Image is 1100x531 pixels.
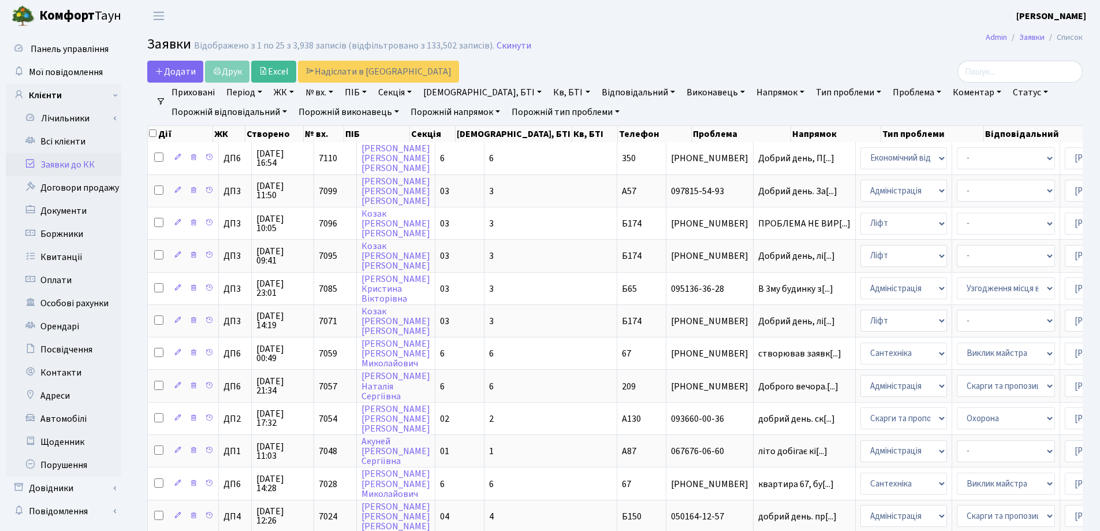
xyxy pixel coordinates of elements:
[167,102,292,122] a: Порожній відповідальний
[223,219,247,228] span: ДП3
[671,154,748,163] span: [PHONE_NUMBER]
[6,84,121,107] a: Клієнти
[361,403,430,435] a: [PERSON_NAME][PERSON_NAME][PERSON_NAME]
[319,283,337,295] span: 7085
[223,447,247,456] span: ДП1
[319,510,337,523] span: 7024
[361,435,430,467] a: Акуней[PERSON_NAME]Сергіївна
[147,61,203,83] a: Додати
[671,349,748,358] span: [PHONE_NUMBER]
[361,273,430,305] a: [PERSON_NAME]КристинаВікторівна
[223,382,247,391] span: ДП6
[256,409,309,428] span: [DATE] 17:32
[223,349,247,358] span: ДП6
[256,311,309,330] span: [DATE] 14:19
[340,83,371,102] a: ПІБ
[968,25,1100,50] nav: breadcrumb
[6,384,121,407] a: Адреси
[223,414,247,424] span: ДП2
[440,380,445,393] span: 6
[6,430,121,454] a: Щоденник
[361,305,430,337] a: Козак[PERSON_NAME][PERSON_NAME]
[758,413,835,425] span: добрий день. ск[...]
[256,181,309,200] span: [DATE] 11:50
[440,283,449,295] span: 03
[319,250,337,262] span: 7095
[1008,83,1053,102] a: Статус
[682,83,750,102] a: Виконавець
[6,222,121,246] a: Боржники
[758,445,827,458] span: літо добігає кі[...]
[6,199,121,222] a: Документи
[671,447,748,456] span: 067676-06-60
[12,5,35,28] img: logo.png
[6,500,121,523] a: Повідомлення
[811,83,886,102] a: Тип проблеми
[1016,9,1086,23] a: [PERSON_NAME]
[489,315,494,328] span: 3
[6,269,121,292] a: Оплати
[597,83,680,102] a: Відповідальний
[6,407,121,430] a: Автомобілі
[319,380,337,393] span: 7057
[361,240,430,272] a: Козак[PERSON_NAME][PERSON_NAME]
[167,83,219,102] a: Приховані
[758,478,834,491] span: квартира 67, бу[...]
[572,126,618,142] th: Кв, БТІ
[419,83,546,102] a: [DEMOGRAPHIC_DATA], БТІ
[622,380,636,393] span: 209
[6,130,121,153] a: Всі клієнти
[361,370,430,403] a: [PERSON_NAME]НаталіяСергіївна
[671,414,748,424] span: 093660-00-36
[489,380,494,393] span: 6
[39,6,121,26] span: Таун
[223,251,247,261] span: ДП3
[1019,31,1045,43] a: Заявки
[622,152,636,165] span: 350
[6,477,121,500] a: Довідники
[489,152,494,165] span: 6
[256,377,309,395] span: [DATE] 21:34
[671,317,748,326] span: [PHONE_NUMBER]
[752,83,809,102] a: Напрямок
[489,283,494,295] span: 3
[361,207,430,240] a: Козак[PERSON_NAME][PERSON_NAME]
[622,347,631,360] span: 67
[758,185,837,198] span: Добрий день. За[...]
[256,247,309,265] span: [DATE] 09:41
[671,284,748,294] span: 095136-36-28
[671,219,748,228] span: [PHONE_NUMBER]
[758,217,851,230] span: ПРОБЛЕМА НЕ ВИР[...]
[256,344,309,363] span: [DATE] 00:49
[622,283,637,295] span: Б65
[223,512,247,521] span: ДП4
[497,40,531,51] a: Скинути
[319,217,337,230] span: 7096
[223,187,247,196] span: ДП3
[361,142,430,174] a: [PERSON_NAME][PERSON_NAME][PERSON_NAME]
[758,510,837,523] span: добрий день. пр[...]
[622,478,631,491] span: 67
[489,478,494,491] span: 6
[440,315,449,328] span: 03
[256,149,309,168] span: [DATE] 16:54
[671,480,748,489] span: [PHONE_NUMBER]
[622,510,642,523] span: Б150
[29,66,103,79] span: Мої повідомлення
[986,31,1007,43] a: Admin
[361,468,430,500] a: [PERSON_NAME][PERSON_NAME]Миколайович
[256,279,309,298] span: [DATE] 23:01
[957,61,1083,83] input: Пошук...
[6,176,121,199] a: Договори продажу
[223,284,247,294] span: ДП3
[155,65,196,78] span: Додати
[256,474,309,493] span: [DATE] 14:28
[489,217,494,230] span: 3
[622,217,642,230] span: Б174
[456,126,572,142] th: [DEMOGRAPHIC_DATA], БТІ
[319,413,337,425] span: 7054
[1045,31,1083,44] li: Список
[758,152,834,165] span: Добрий день, П[...]
[758,250,835,262] span: Добрий день, лі[...]
[692,126,791,142] th: Проблема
